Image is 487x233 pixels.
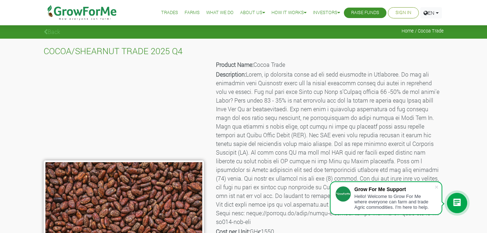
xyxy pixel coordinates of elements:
a: Investors [313,9,340,17]
a: Trades [161,9,178,17]
b: Product Name: [216,61,253,68]
span: Home / Cocoa Trade [402,28,444,34]
a: How it Works [271,9,306,17]
p: Cocoa Trade [216,60,443,69]
a: Farms [185,9,200,17]
a: Raise Funds [351,9,379,17]
div: Hello! Welcome to Grow For Me where everyone can farm and trade Agric commodities. I'm here to help. [354,194,434,210]
b: Description: [216,70,246,78]
div: Grow For Me Support [354,186,434,192]
p: Lorem, ip dolorsita conse ad eli sedd eiusmodte in Utlaboree. Do mag ali enimadmin veni Quisnostr... [216,70,443,226]
a: Sign In [395,9,411,17]
a: Back [44,28,60,35]
a: About Us [240,9,265,17]
h4: COCOA/SHEARNUT TRADE 2025 Q4 [44,46,444,56]
a: What We Do [206,9,234,17]
a: EN [420,7,442,18]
